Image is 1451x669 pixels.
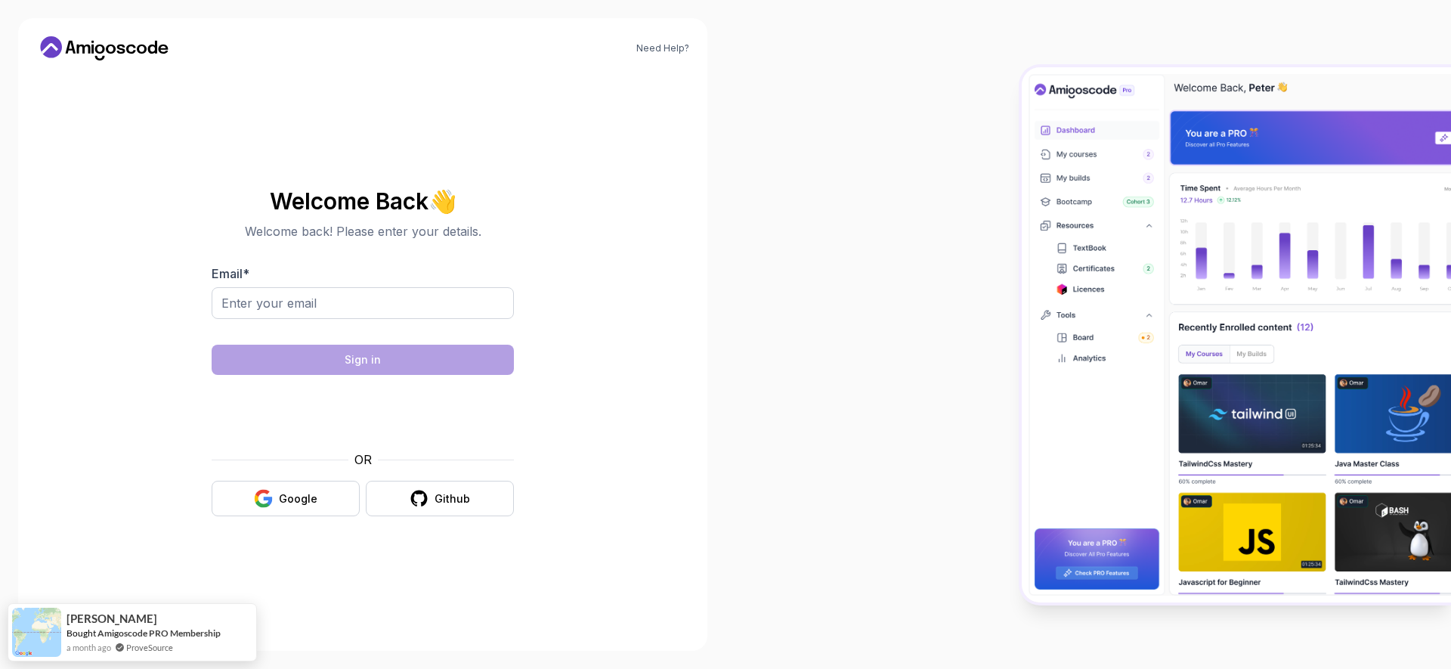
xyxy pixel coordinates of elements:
[212,481,360,516] button: Google
[279,491,317,506] div: Google
[67,627,96,639] span: Bought
[366,481,514,516] button: Github
[345,352,381,367] div: Sign in
[212,345,514,375] button: Sign in
[97,627,221,639] a: Amigoscode PRO Membership
[67,612,157,625] span: [PERSON_NAME]
[636,42,689,54] a: Need Help?
[212,266,249,281] label: Email *
[36,36,172,60] a: Home link
[212,287,514,319] input: Enter your email
[435,491,470,506] div: Github
[212,189,514,213] h2: Welcome Back
[12,608,61,657] img: provesource social proof notification image
[249,384,477,441] iframe: Widget containing checkbox for hCaptcha security challenge
[212,222,514,240] p: Welcome back! Please enter your details.
[126,641,173,654] a: ProveSource
[354,451,372,469] p: OR
[428,189,456,213] span: 👋
[1022,67,1451,602] img: Amigoscode Dashboard
[67,641,111,654] span: a month ago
